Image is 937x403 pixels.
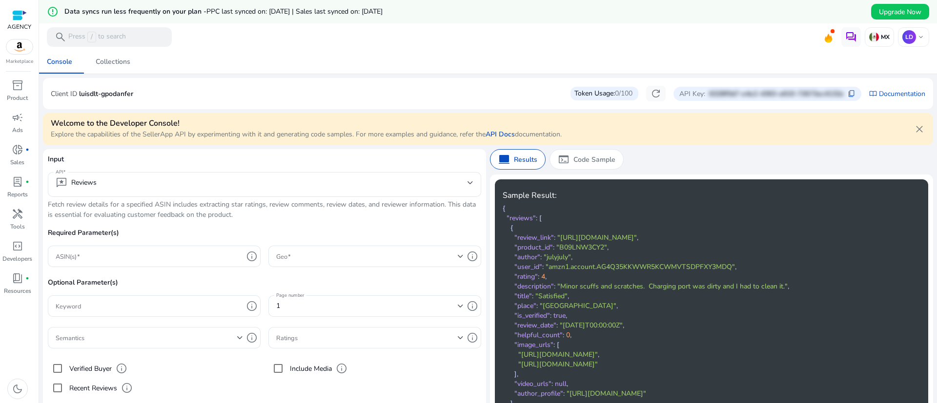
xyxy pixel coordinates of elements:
span: : [563,330,564,340]
span: info [246,250,258,262]
span: "[URL][DOMAIN_NAME]" [557,233,637,242]
p: LD [902,30,916,44]
span: "title" [514,291,532,301]
span: "author" [514,252,540,262]
span: [ [557,340,559,349]
span: true [553,311,566,320]
span: "Minor scuffs and scratches. Charging port was dirty and I had to clean it." [557,282,788,291]
span: : [532,291,533,301]
p: luisdlt-gpodanfer [79,89,133,99]
button: refresh [646,86,666,101]
span: "author_profile" [514,389,563,398]
span: 4 [541,272,545,281]
span: "rating" [514,272,538,281]
span: : [551,379,553,388]
div: Console [47,58,72,65]
span: info [467,332,478,344]
span: , [607,243,609,252]
p: Results [514,154,537,165]
label: Verified Buyer [67,364,112,374]
span: , [568,291,569,301]
span: null [555,379,567,388]
p: Fetch review details for a specified ASIN includes extracting star ratings, review comments, revi... [48,199,481,220]
mat-label: Page number [276,292,305,299]
span: "julyjuly" [544,252,571,262]
span: "Satisfied" [535,291,568,301]
span: "[URL][DOMAIN_NAME]" [518,360,598,369]
span: { [510,223,513,232]
span: handyman [12,208,23,220]
span: computer [498,154,510,165]
p: Developers [2,254,32,263]
mat-label: API [56,169,63,175]
mat-icon: error_outline [47,6,59,18]
span: keyboard_arrow_down [917,33,925,41]
span: "[URL][DOMAIN_NAME]" [518,350,598,359]
span: "amzn1.account.AG4Q35KKWWR5KCWMVTSDPFXY3MDQ" [546,262,735,271]
a: Documentation [879,89,925,99]
span: , [637,233,638,242]
span: import_contacts [869,90,877,97]
span: Upgrade Now [879,7,921,17]
span: : [540,252,542,262]
img: mx.svg [869,32,879,42]
span: "review_link" [514,233,554,242]
span: info [116,363,127,374]
span: "reviews" [507,213,536,223]
p: Required Parameter(s) [48,228,481,246]
span: [ [539,213,542,223]
span: "helpful_count" [514,330,563,340]
span: close [914,123,925,135]
p: Explore the capabilities of the SellerApp API by experimenting with it and generating code sample... [51,129,562,139]
span: fiber_manual_record [25,276,29,280]
span: , [567,379,568,388]
span: campaign [12,112,23,123]
span: : [556,321,558,330]
span: fiber_manual_record [25,180,29,184]
p: Code Sample [573,154,615,165]
span: ] [514,369,517,379]
span: "image_urls" [514,340,553,349]
p: 6328f0d7-e4e2-4363-a610-72673ac4132e [709,89,844,99]
p: Sales [10,158,24,167]
span: "B09LNW3CY2" [556,243,607,252]
span: / [87,32,96,42]
span: , [545,272,547,281]
div: Collections [96,58,130,65]
p: API Key: [679,89,705,99]
span: { [503,204,505,213]
span: 0/100 [615,89,632,98]
span: , [571,252,572,262]
span: "[GEOGRAPHIC_DATA]" [540,301,616,310]
span: 0 [566,330,570,340]
span: "video_urls" [514,379,551,388]
span: , [623,321,624,330]
span: "review_date" [514,321,556,330]
span: "product_id" [514,243,553,252]
p: Resources [4,287,31,295]
span: "[URL][DOMAIN_NAME]" [567,389,646,398]
span: 1 [276,301,280,310]
span: : [553,243,554,252]
div: Token Usage: [570,87,638,100]
span: "place" [514,301,536,310]
span: info [246,300,258,312]
span: "is_verified" [514,311,550,320]
span: : [554,233,555,242]
span: , [616,301,618,310]
span: : [554,282,555,291]
h4: Welcome to the Developer Console! [51,119,562,128]
p: Reports [7,190,28,199]
span: code_blocks [12,240,23,252]
span: fiber_manual_record [25,148,29,152]
div: Reviews [56,177,97,189]
p: Product [7,94,28,102]
span: reviews [56,177,67,189]
p: Client ID [51,89,77,99]
label: Include Media [288,364,332,374]
a: API Docs [486,130,515,139]
span: search [55,31,66,43]
p: Optional Parameter(s) [48,277,481,295]
p: AGENCY [7,22,31,31]
span: : [542,262,544,271]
